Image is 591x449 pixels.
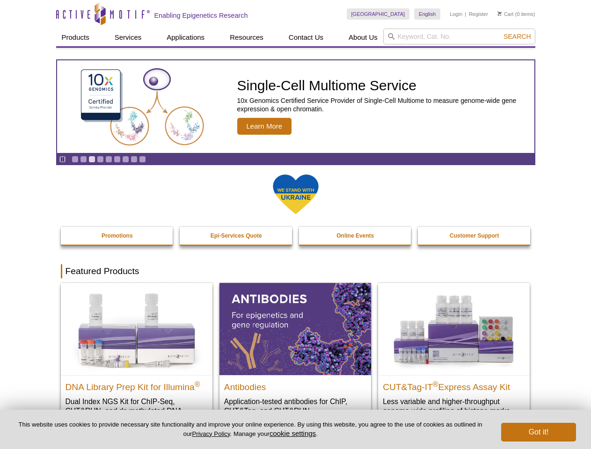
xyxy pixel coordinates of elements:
[270,429,316,437] button: cookie settings
[122,156,129,163] a: Go to slide 7
[131,156,138,163] a: Go to slide 8
[161,29,210,46] a: Applications
[497,8,535,20] li: (0 items)
[180,227,293,245] a: Epi-Services Quote
[503,33,531,40] span: Search
[283,29,329,46] a: Contact Us
[383,397,525,416] p: Less variable and higher-throughput genome-wide profiling of histone marks​.
[72,64,212,150] img: Single-Cell Multiome Service
[299,227,412,245] a: Online Events
[237,79,530,93] h2: Single-Cell Multiome Service
[139,156,146,163] a: Go to slide 9
[224,378,366,392] h2: Antibodies
[66,397,208,425] p: Dual Index NGS Kit for ChIP-Seq, CUT&RUN, and ds methylated DNA assays.
[80,156,87,163] a: Go to slide 2
[57,60,534,153] article: Single-Cell Multiome Service
[383,29,535,44] input: Keyword, Cat. No.
[501,423,576,442] button: Got it!
[109,29,147,46] a: Services
[72,156,79,163] a: Go to slide 1
[450,232,499,239] strong: Customer Support
[497,11,514,17] a: Cart
[66,378,208,392] h2: DNA Library Prep Kit for Illumina
[336,232,374,239] strong: Online Events
[114,156,121,163] a: Go to slide 6
[57,60,534,153] a: Single-Cell Multiome Service Single-Cell Multiome Service 10x Genomics Certified Service Provider...
[97,156,104,163] a: Go to slide 4
[59,156,66,163] a: Toggle autoplay
[418,227,531,245] a: Customer Support
[347,8,410,20] a: [GEOGRAPHIC_DATA]
[501,32,533,41] button: Search
[61,283,212,434] a: DNA Library Prep Kit for Illumina DNA Library Prep Kit for Illumina® Dual Index NGS Kit for ChIP-...
[272,174,319,215] img: We Stand With Ukraine
[224,397,366,416] p: Application-tested antibodies for ChIP, CUT&Tag, and CUT&RUN.
[154,11,248,20] h2: Enabling Epigenetics Research
[497,11,502,16] img: Your Cart
[88,156,95,163] a: Go to slide 3
[378,283,530,425] a: CUT&Tag-IT® Express Assay Kit CUT&Tag-IT®Express Assay Kit Less variable and higher-throughput ge...
[237,96,530,113] p: 10x Genomics Certified Service Provider of Single-Cell Multiome to measure genome-wide gene expre...
[450,11,462,17] a: Login
[195,380,200,388] sup: ®
[56,29,95,46] a: Products
[105,156,112,163] a: Go to slide 5
[219,283,371,425] a: All Antibodies Antibodies Application-tested antibodies for ChIP, CUT&Tag, and CUT&RUN.
[433,380,438,388] sup: ®
[61,227,174,245] a: Promotions
[15,420,486,438] p: This website uses cookies to provide necessary site functionality and improve your online experie...
[224,29,269,46] a: Resources
[192,430,230,437] a: Privacy Policy
[343,29,383,46] a: About Us
[469,11,488,17] a: Register
[378,283,530,375] img: CUT&Tag-IT® Express Assay Kit
[465,8,467,20] li: |
[383,378,525,392] h2: CUT&Tag-IT Express Assay Kit
[414,8,440,20] a: English
[211,232,262,239] strong: Epi-Services Quote
[61,264,531,278] h2: Featured Products
[61,283,212,375] img: DNA Library Prep Kit for Illumina
[219,283,371,375] img: All Antibodies
[237,118,292,135] span: Learn More
[102,232,133,239] strong: Promotions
